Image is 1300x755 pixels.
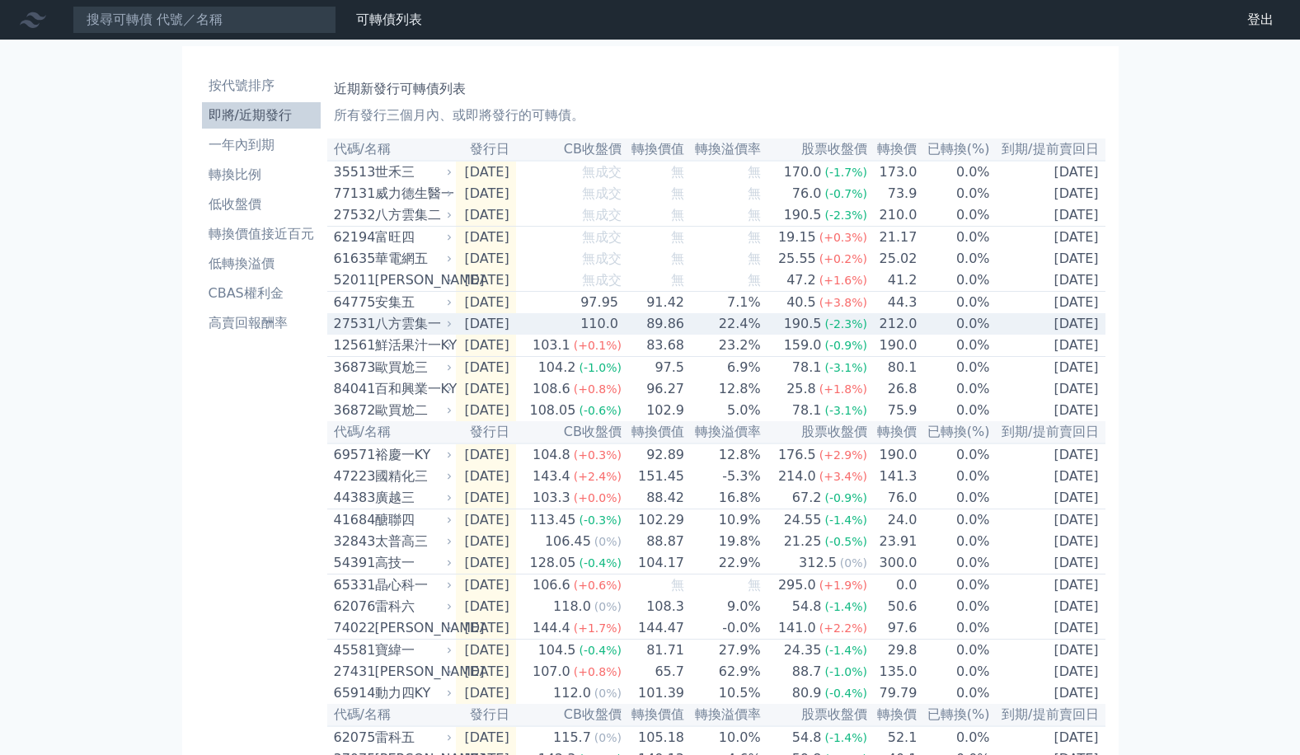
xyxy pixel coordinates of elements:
td: 0.0% [918,183,990,204]
div: 44383 [334,488,371,508]
div: 190.5 [781,205,825,225]
td: 23.2% [685,335,762,357]
div: 141.0 [775,618,819,638]
span: (-0.6%) [579,404,622,417]
div: 104.8 [529,445,574,465]
th: 轉換價 [868,138,918,161]
span: (-3.1%) [824,404,867,417]
td: 0.0% [918,204,990,227]
div: 159.0 [781,335,825,355]
td: [DATE] [456,335,516,357]
span: (+1.7%) [574,621,622,635]
div: 36873 [334,358,371,377]
span: (-0.7%) [824,187,867,200]
div: 歐買尬三 [375,358,449,377]
td: 0.0% [918,466,990,487]
td: 73.9 [868,183,918,204]
div: 170.0 [781,162,825,182]
span: 無 [671,577,684,593]
a: 低收盤價 [202,191,321,218]
td: [DATE] [456,183,516,204]
span: 無成交 [582,272,622,288]
div: 裕慶一KY [375,445,449,465]
span: 無 [671,272,684,288]
input: 搜尋可轉債 代號／名稱 [73,6,336,34]
div: 78.1 [789,401,825,420]
td: 0.0% [918,487,990,509]
td: 19.8% [685,531,762,552]
div: [PERSON_NAME] [375,270,449,290]
div: 103.3 [529,488,574,508]
td: [DATE] [991,509,1105,532]
td: [DATE] [456,378,516,400]
div: 65331 [334,575,371,595]
th: 發行日 [456,138,516,161]
td: [DATE] [456,552,516,574]
td: 144.47 [622,617,685,640]
div: 113.45 [526,510,579,530]
span: (-0.5%) [824,535,867,548]
div: 84041 [334,379,371,399]
div: 寶緯一 [375,640,449,660]
span: (+0.6%) [574,579,622,592]
li: 轉換比例 [202,165,321,185]
div: 47.2 [783,270,819,290]
li: 轉換價值接近百元 [202,224,321,244]
td: 88.42 [622,487,685,509]
div: 雷科六 [375,597,449,617]
div: 41684 [334,510,371,530]
td: 9.0% [685,596,762,617]
td: 92.89 [622,443,685,466]
div: 295.0 [775,575,819,595]
li: 按代號排序 [202,76,321,96]
div: 八方雲集二 [375,205,449,225]
div: 128.05 [526,553,579,573]
td: 22.9% [685,552,762,574]
div: 32843 [334,532,371,551]
td: 0.0 [868,574,918,597]
td: 23.91 [868,531,918,552]
th: 發行日 [456,421,516,443]
td: [DATE] [456,248,516,270]
span: 無成交 [582,229,622,245]
li: 高賣回報酬率 [202,313,321,333]
div: 190.5 [781,314,825,334]
div: 61635 [334,249,371,269]
a: 低轉換溢價 [202,251,321,277]
p: 所有發行三個月內、或即將發行的可轉債。 [334,106,1099,125]
span: (-3.1%) [824,361,867,374]
td: [DATE] [456,400,516,421]
td: [DATE] [991,313,1105,335]
td: [DATE] [991,574,1105,597]
td: 0.0% [918,531,990,552]
th: 轉換價值 [622,421,685,443]
td: [DATE] [456,531,516,552]
div: 21.25 [781,532,825,551]
th: 轉換價值 [622,138,685,161]
span: (-0.4%) [579,556,622,570]
td: 81.71 [622,640,685,662]
td: 83.68 [622,335,685,357]
td: 25.02 [868,248,918,270]
th: 轉換溢價率 [685,421,762,443]
span: (0%) [594,535,622,548]
th: 到期/提前賣回日 [991,421,1105,443]
span: (-1.7%) [824,166,867,179]
div: 67.2 [789,488,825,508]
div: 八方雲集一 [375,314,449,334]
td: 41.2 [868,270,918,292]
div: 24.55 [781,510,825,530]
span: (+2.4%) [574,470,622,483]
td: [DATE] [991,487,1105,509]
div: 62076 [334,597,371,617]
th: 已轉換(%) [918,138,990,161]
td: 50.6 [868,596,918,617]
div: 106.45 [542,532,594,551]
span: (-2.3%) [824,317,867,331]
td: [DATE] [456,227,516,249]
td: 0.0% [918,270,990,292]
td: [DATE] [991,248,1105,270]
div: 69571 [334,445,371,465]
div: 安集五 [375,293,449,312]
td: [DATE] [456,574,516,597]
